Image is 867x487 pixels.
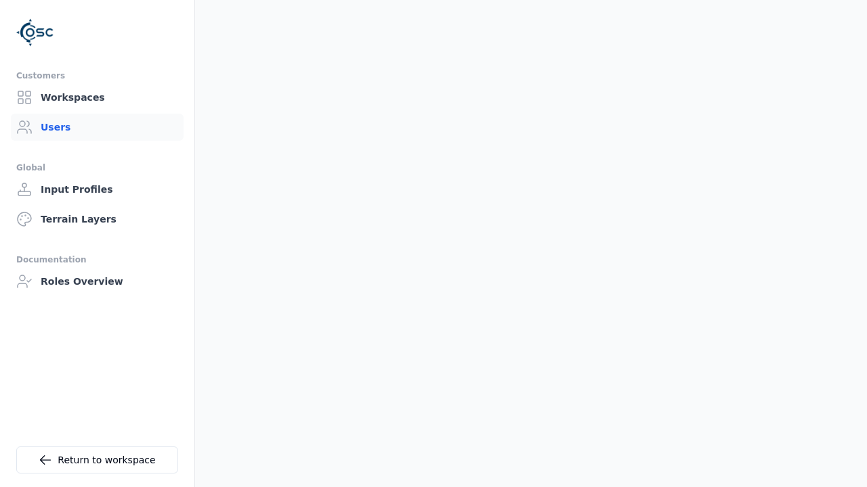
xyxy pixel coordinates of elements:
[11,176,184,203] a: Input Profiles
[11,114,184,141] a: Users
[16,160,178,176] div: Global
[16,252,178,268] div: Documentation
[11,206,184,233] a: Terrain Layers
[11,268,184,295] a: Roles Overview
[16,14,54,51] img: Logo
[16,446,178,473] a: Return to workspace
[16,68,178,84] div: Customers
[11,84,184,111] a: Workspaces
